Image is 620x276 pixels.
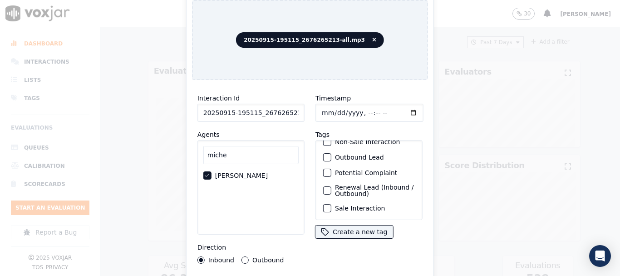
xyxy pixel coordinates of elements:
[589,245,611,267] div: Open Intercom Messenger
[197,244,226,251] label: Direction
[335,154,384,161] label: Outbound Lead
[335,205,385,211] label: Sale Interaction
[208,257,234,263] label: Inbound
[236,32,384,48] span: 20250915-195115_2676265213-all.mp3
[197,131,220,138] label: Agents
[335,184,415,197] label: Renewal Lead (Inbound / Outbound)
[335,139,400,145] label: Non-Sale Interaction
[197,104,305,122] input: reference id, file name, etc
[197,95,240,102] label: Interaction Id
[335,170,397,176] label: Potential Complaint
[252,257,284,263] label: Outbound
[203,146,299,164] input: Search Agents...
[215,172,268,179] label: [PERSON_NAME]
[315,131,330,138] label: Tags
[315,95,351,102] label: Timestamp
[315,226,393,238] button: Create a new tag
